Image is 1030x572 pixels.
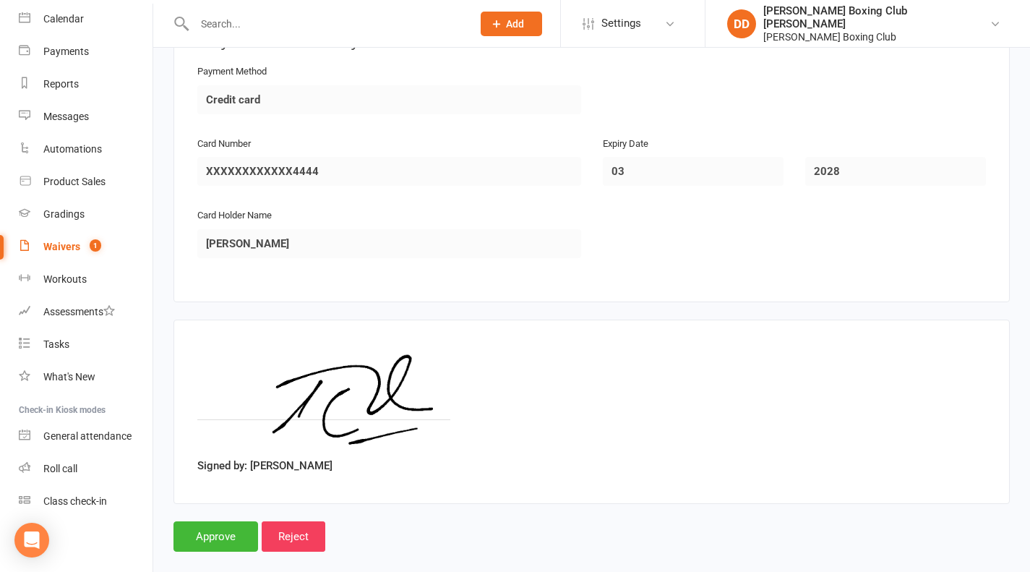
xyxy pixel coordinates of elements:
label: Expiry Date [603,137,648,152]
a: Payments [19,35,153,68]
h3: Payment Authority [197,28,986,51]
span: 1 [90,239,101,252]
a: Reports [19,68,153,101]
label: Signed by: [PERSON_NAME] [197,457,332,474]
div: Calendar [43,13,84,25]
div: Roll call [43,463,77,474]
div: [PERSON_NAME] Boxing Club [763,30,990,43]
div: Messages [43,111,89,122]
a: Automations [19,133,153,166]
div: Assessments [43,306,115,317]
a: Messages [19,101,153,133]
div: [PERSON_NAME] Boxing Club [PERSON_NAME] [763,4,990,30]
img: image1760420550.png [197,343,451,452]
label: Card Holder Name [197,208,272,223]
a: Gradings [19,198,153,231]
span: Settings [601,7,641,40]
a: Calendar [19,3,153,35]
a: Roll call [19,453,153,485]
div: Gradings [43,208,85,220]
div: Waivers [43,241,80,252]
div: General attendance [43,430,132,442]
input: Reject [262,521,325,552]
a: Assessments [19,296,153,328]
a: Product Sales [19,166,153,198]
div: Payments [43,46,89,57]
div: What's New [43,371,95,383]
div: Reports [43,78,79,90]
a: Tasks [19,328,153,361]
div: Open Intercom Messenger [14,523,49,558]
div: Automations [43,143,102,155]
div: Tasks [43,338,69,350]
div: Class check-in [43,495,107,507]
div: Workouts [43,273,87,285]
a: Waivers 1 [19,231,153,263]
a: General attendance kiosk mode [19,420,153,453]
div: Product Sales [43,176,106,187]
a: Class kiosk mode [19,485,153,518]
a: What's New [19,361,153,393]
input: Search... [190,14,462,34]
label: Card Number [197,137,251,152]
label: Payment Method [197,64,267,80]
div: DD [727,9,756,38]
a: Workouts [19,263,153,296]
span: Add [506,18,524,30]
button: Add [481,12,542,36]
input: Approve [173,521,258,552]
